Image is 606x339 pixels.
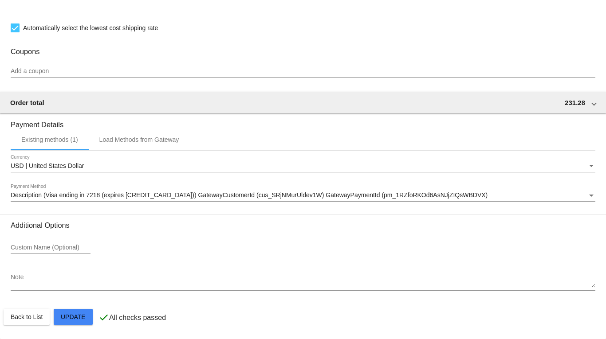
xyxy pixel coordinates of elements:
[11,191,488,199] span: Description (Visa ending in 7218 (expires [CREDIT_CARD_DATA])) GatewayCustomerId (cus_SRjNMurUlde...
[99,136,179,143] div: Load Methods from Gateway
[11,114,595,129] h3: Payment Details
[11,163,595,170] mat-select: Currency
[11,41,595,56] h3: Coupons
[23,23,158,33] span: Automatically select the lowest cost shipping rate
[11,192,595,199] mat-select: Payment Method
[21,136,78,143] div: Existing methods (1)
[54,309,93,325] button: Update
[11,221,595,230] h3: Additional Options
[11,162,84,169] span: USD | United States Dollar
[4,309,50,325] button: Back to List
[10,99,44,106] span: Order total
[11,244,91,251] input: Custom Name (Optional)
[98,312,109,323] mat-icon: check
[11,68,595,75] input: Add a coupon
[61,313,86,320] span: Update
[109,314,166,322] p: All checks passed
[11,313,43,320] span: Back to List
[565,99,585,106] span: 231.28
